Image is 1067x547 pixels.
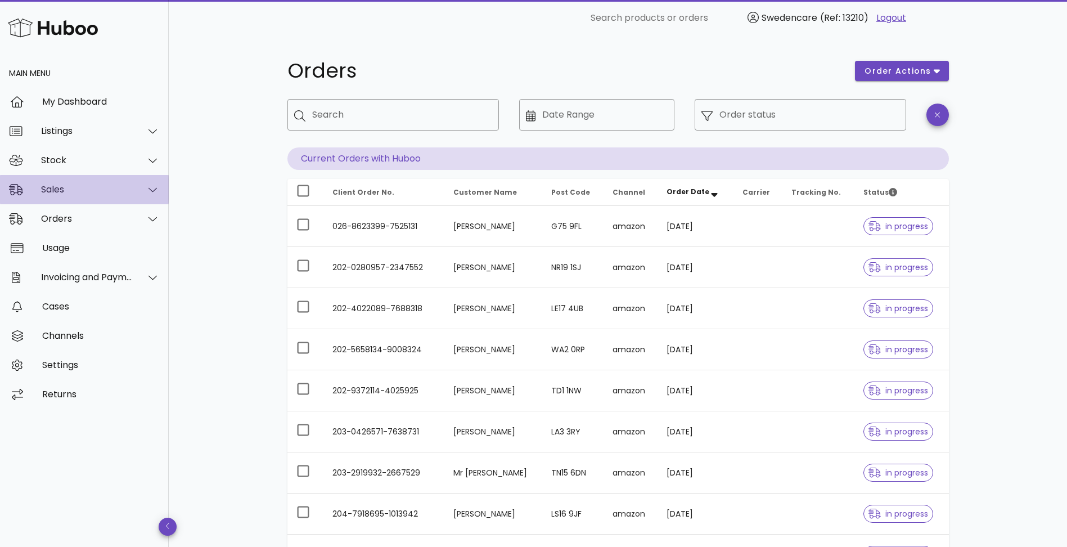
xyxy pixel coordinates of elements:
[658,179,733,206] th: Order Date: Sorted descending. Activate to remove sorting.
[868,346,928,353] span: in progress
[667,187,709,196] span: Order Date
[604,179,658,206] th: Channel
[868,469,928,477] span: in progress
[42,330,160,341] div: Channels
[542,247,603,288] td: NR19 1SJ
[604,370,658,411] td: amazon
[323,370,444,411] td: 202-9372114-4025925
[542,288,603,329] td: LE17 4UB
[868,387,928,394] span: in progress
[41,272,133,283] div: Invoicing and Payments
[604,452,658,494] td: amazon
[453,187,517,197] span: Customer Name
[868,304,928,312] span: in progress
[742,187,770,197] span: Carrier
[855,61,948,81] button: order actions
[542,329,603,370] td: WA2 0RP
[868,222,928,230] span: in progress
[658,411,733,452] td: [DATE]
[287,61,842,81] h1: Orders
[444,288,543,329] td: [PERSON_NAME]
[323,288,444,329] td: 202-4022089-7688318
[542,452,603,494] td: TN15 6DN
[762,11,817,24] span: Swedencare
[323,247,444,288] td: 202-0280957-2347552
[604,206,658,247] td: amazon
[42,360,160,370] div: Settings
[323,206,444,247] td: 026-8623399-7525131
[658,452,733,494] td: [DATE]
[658,329,733,370] td: [DATE]
[876,11,906,25] a: Logout
[864,65,931,77] span: order actions
[542,179,603,206] th: Post Code
[868,263,928,271] span: in progress
[542,494,603,535] td: LS16 9JF
[323,494,444,535] td: 204-7918695-1013942
[41,213,133,224] div: Orders
[41,125,133,136] div: Listings
[604,494,658,535] td: amazon
[444,452,543,494] td: Mr [PERSON_NAME]
[658,247,733,288] td: [DATE]
[854,179,948,206] th: Status
[323,329,444,370] td: 202-5658134-9008324
[542,206,603,247] td: G75 9FL
[658,206,733,247] td: [DATE]
[658,370,733,411] td: [DATE]
[604,247,658,288] td: amazon
[444,370,543,411] td: [PERSON_NAME]
[444,494,543,535] td: [PERSON_NAME]
[41,155,133,165] div: Stock
[658,494,733,535] td: [DATE]
[42,96,160,107] div: My Dashboard
[42,389,160,400] div: Returns
[444,329,543,370] td: [PERSON_NAME]
[604,288,658,329] td: amazon
[604,411,658,452] td: amazon
[542,411,603,452] td: LA3 3RY
[287,147,949,170] p: Current Orders with Huboo
[658,288,733,329] td: [DATE]
[42,301,160,312] div: Cases
[444,179,543,206] th: Customer Name
[551,187,590,197] span: Post Code
[41,184,133,195] div: Sales
[444,247,543,288] td: [PERSON_NAME]
[604,329,658,370] td: amazon
[733,179,782,206] th: Carrier
[444,206,543,247] td: [PERSON_NAME]
[8,16,98,40] img: Huboo Logo
[820,11,868,24] span: (Ref: 13210)
[791,187,841,197] span: Tracking No.
[863,187,897,197] span: Status
[613,187,645,197] span: Channel
[782,179,855,206] th: Tracking No.
[868,510,928,518] span: in progress
[542,370,603,411] td: TD1 1NW
[323,411,444,452] td: 203-0426571-7638731
[42,243,160,253] div: Usage
[332,187,394,197] span: Client Order No.
[323,452,444,494] td: 203-2919932-2667529
[323,179,444,206] th: Client Order No.
[444,411,543,452] td: [PERSON_NAME]
[868,428,928,436] span: in progress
